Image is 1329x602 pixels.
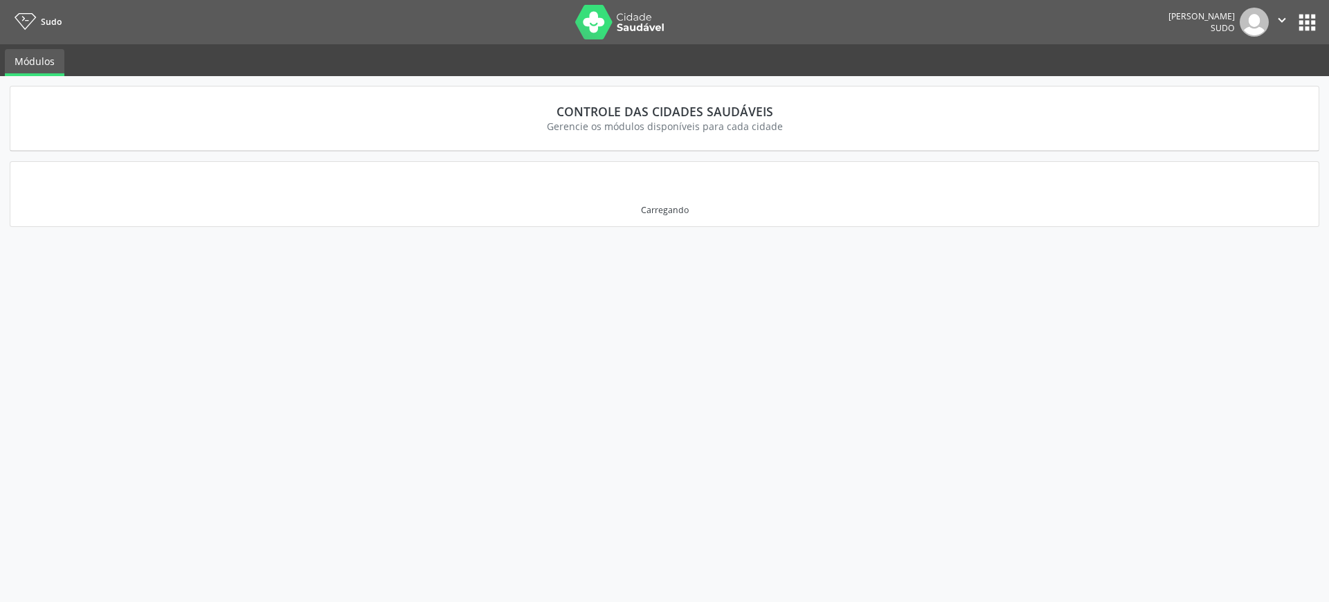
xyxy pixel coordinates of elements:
[1274,12,1290,28] i: 
[10,10,62,33] a: Sudo
[1240,8,1269,37] img: img
[1295,10,1319,35] button: apps
[1168,10,1235,22] div: [PERSON_NAME]
[641,204,689,216] div: Carregando
[30,104,1299,119] div: Controle das Cidades Saudáveis
[5,49,64,76] a: Módulos
[1211,22,1235,34] span: Sudo
[30,119,1299,134] div: Gerencie os módulos disponíveis para cada cidade
[1269,8,1295,37] button: 
[41,16,62,28] span: Sudo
